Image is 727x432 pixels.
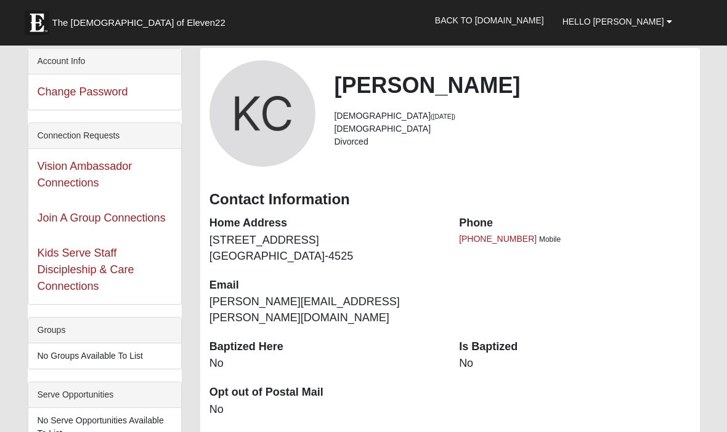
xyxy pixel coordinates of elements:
li: No Groups Available To List [28,343,181,369]
div: Connection Requests [28,123,181,149]
dt: Is Baptized [459,339,690,355]
h3: Contact Information [209,191,691,209]
a: Kids Serve Staff Discipleship & Care Connections [38,247,134,292]
li: [DEMOGRAPHIC_DATA] [334,110,690,122]
dt: Home Address [209,215,441,231]
span: Hello [PERSON_NAME] [563,17,664,26]
img: Eleven22 logo [25,10,49,35]
a: Back to [DOMAIN_NAME] [426,5,553,36]
dd: No [209,356,441,372]
dd: No [209,402,441,418]
h2: [PERSON_NAME] [334,72,690,98]
span: Mobile [539,235,561,244]
li: Divorced [334,135,690,148]
a: Change Password [38,86,128,98]
a: The [DEMOGRAPHIC_DATA] of Eleven22 [18,4,265,35]
div: Serve Opportunities [28,382,181,408]
small: ([DATE]) [431,113,455,120]
dd: [PERSON_NAME][EMAIL_ADDRESS][PERSON_NAME][DOMAIN_NAME] [209,294,441,326]
dt: Email [209,278,441,294]
span: The [DEMOGRAPHIC_DATA] of Eleven22 [52,17,225,29]
div: Groups [28,318,181,343]
a: Vision Ambassador Connections [38,160,132,189]
dt: Opt out of Postal Mail [209,385,441,401]
li: [DEMOGRAPHIC_DATA] [334,122,690,135]
a: View Fullsize Photo [209,60,316,167]
dd: [STREET_ADDRESS] [GEOGRAPHIC_DATA]-4525 [209,233,441,264]
a: Hello [PERSON_NAME] [553,6,681,37]
dt: Phone [459,215,690,231]
dt: Baptized Here [209,339,441,355]
div: Account Info [28,49,181,74]
a: [PHONE_NUMBER] [459,234,537,244]
dd: No [459,356,690,372]
a: Join A Group Connections [38,212,166,224]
